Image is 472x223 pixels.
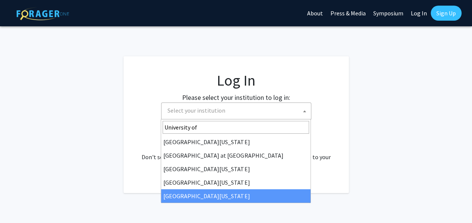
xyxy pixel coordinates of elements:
[182,92,290,102] label: Please select your institution to log in:
[431,6,461,21] a: Sign Up
[139,71,334,89] h1: Log In
[6,189,32,217] iframe: Chat
[163,121,309,134] input: Search
[161,149,311,162] li: [GEOGRAPHIC_DATA] at [GEOGRAPHIC_DATA]
[17,7,69,20] img: ForagerOne Logo
[161,189,311,203] li: [GEOGRAPHIC_DATA][US_STATE]
[161,135,311,149] li: [GEOGRAPHIC_DATA][US_STATE]
[167,107,225,114] span: Select your institution
[139,134,334,170] div: No account? . Don't see your institution? about bringing ForagerOne to your institution.
[161,176,311,189] li: [GEOGRAPHIC_DATA][US_STATE]
[161,102,311,119] span: Select your institution
[164,103,311,118] span: Select your institution
[161,162,311,176] li: [GEOGRAPHIC_DATA][US_STATE]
